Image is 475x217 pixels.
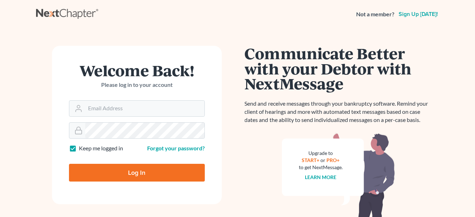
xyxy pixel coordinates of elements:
[299,164,343,171] div: to get NextMessage.
[147,145,205,151] a: Forgot your password?
[305,174,336,180] a: Learn more
[299,150,343,157] div: Upgrade to
[85,101,204,116] input: Email Address
[79,144,123,152] label: Keep me logged in
[397,11,439,17] a: Sign up [DATE]!
[326,157,340,163] a: PRO+
[302,157,319,163] a: START+
[69,63,205,78] h1: Welcome Back!
[245,46,432,91] h1: Communicate Better with your Debtor with NextMessage
[320,157,325,163] span: or
[245,100,432,124] p: Send and receive messages through your bankruptcy software. Remind your client of hearings and mo...
[69,81,205,89] p: Please log in to your account
[356,10,394,18] strong: Not a member?
[69,164,205,182] input: Log In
